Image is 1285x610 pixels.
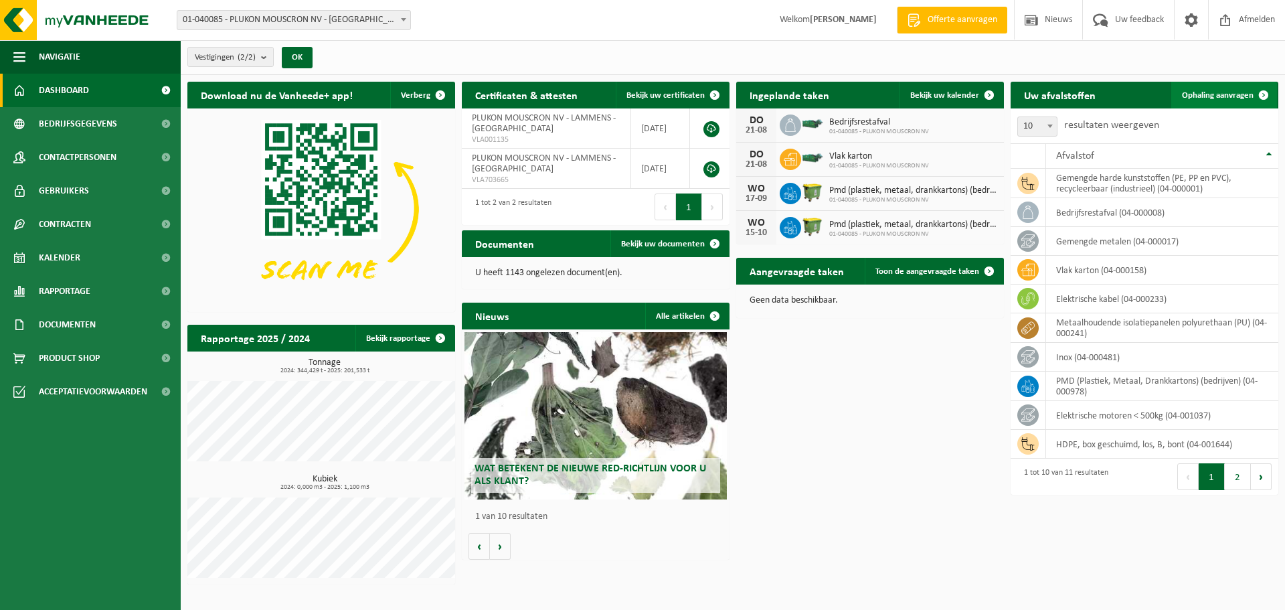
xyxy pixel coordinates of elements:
[743,228,770,238] div: 15-10
[626,91,705,100] span: Bekijk uw certificaten
[829,128,929,136] span: 01-040085 - PLUKON MOUSCRON NV
[238,53,256,62] count: (2/2)
[655,194,676,220] button: Previous
[187,47,274,67] button: Vestigingen(2/2)
[801,215,824,238] img: WB-1100-HPE-GN-50
[1017,462,1108,491] div: 1 tot 10 van 11 resultaten
[195,48,256,68] span: Vestigingen
[39,241,80,275] span: Kalender
[468,192,551,222] div: 1 tot 2 van 2 resultaten
[462,82,591,108] h2: Certificaten & attesten
[702,194,723,220] button: Next
[829,220,997,230] span: Pmd (plastiek, metaal, drankkartons) (bedrijven)
[39,208,91,241] span: Contracten
[194,358,455,374] h3: Tonnage
[676,194,702,220] button: 1
[829,117,929,128] span: Bedrijfsrestafval
[1018,117,1057,136] span: 10
[187,82,366,108] h2: Download nu de Vanheede+ app!
[1046,198,1278,227] td: bedrijfsrestafval (04-000008)
[1046,430,1278,459] td: HDPE, box geschuimd, los, B, bont (04-001644)
[645,303,728,329] a: Alle artikelen
[355,325,454,352] a: Bekijk rapportage
[1199,463,1225,490] button: 1
[631,149,690,189] td: [DATE]
[743,115,770,126] div: DO
[39,40,80,74] span: Navigatie
[472,113,616,134] span: PLUKON MOUSCRON NV - LAMMENS - [GEOGRAPHIC_DATA]
[1046,256,1278,285] td: vlak karton (04-000158)
[1251,463,1272,490] button: Next
[39,141,116,174] span: Contactpersonen
[736,258,857,284] h2: Aangevraagde taken
[177,11,410,29] span: 01-040085 - PLUKON MOUSCRON NV - MOESKROEN
[1182,91,1254,100] span: Ophaling aanvragen
[750,296,991,305] p: Geen data beschikbaar.
[910,91,979,100] span: Bekijk uw kalender
[1171,82,1277,108] a: Ophaling aanvragen
[801,152,824,164] img: HK-XZ-20-GN-03
[829,185,997,196] span: Pmd (plastiek, metaal, drankkartons) (bedrijven)
[282,47,313,68] button: OK
[472,135,620,145] span: VLA001135
[490,533,511,560] button: Volgende
[472,153,616,174] span: PLUKON MOUSCRON NV - LAMMENS - [GEOGRAPHIC_DATA]
[187,108,455,309] img: Download de VHEPlus App
[801,118,824,130] img: HK-XZ-20-GN-03
[462,303,522,329] h2: Nieuws
[829,196,997,204] span: 01-040085 - PLUKON MOUSCRON NV
[39,341,100,375] span: Product Shop
[616,82,728,108] a: Bekijk uw certificaten
[610,230,728,257] a: Bekijk uw documenten
[743,218,770,228] div: WO
[401,91,430,100] span: Verberg
[194,475,455,491] h3: Kubiek
[743,183,770,194] div: WO
[1046,285,1278,313] td: elektrische kabel (04-000233)
[1046,343,1278,372] td: inox (04-000481)
[924,13,1001,27] span: Offerte aanvragen
[464,332,727,500] a: Wat betekent de nieuwe RED-richtlijn voor u als klant?
[810,15,877,25] strong: [PERSON_NAME]
[39,275,90,308] span: Rapportage
[468,533,490,560] button: Vorige
[472,175,620,185] span: VLA703665
[1046,313,1278,343] td: metaalhoudende isolatiepanelen polyurethaan (PU) (04-000241)
[1225,463,1251,490] button: 2
[1017,117,1057,137] span: 10
[801,181,824,204] img: WB-1100-HPE-GN-50
[194,484,455,491] span: 2024: 0,000 m3 - 2025: 1,100 m3
[743,194,770,204] div: 17-09
[743,126,770,135] div: 21-08
[1046,227,1278,256] td: gemengde metalen (04-000017)
[1046,169,1278,198] td: gemengde harde kunststoffen (PE, PP en PVC), recycleerbaar (industrieel) (04-000001)
[39,107,117,141] span: Bedrijfsgegevens
[39,308,96,341] span: Documenten
[897,7,1007,33] a: Offerte aanvragen
[475,463,706,487] span: Wat betekent de nieuwe RED-richtlijn voor u als klant?
[194,368,455,374] span: 2024: 344,429 t - 2025: 201,533 t
[1046,372,1278,401] td: PMD (Plastiek, Metaal, Drankkartons) (bedrijven) (04-000978)
[390,82,454,108] button: Verberg
[865,258,1003,285] a: Toon de aangevraagde taken
[39,174,89,208] span: Gebruikers
[829,151,929,162] span: Vlak karton
[875,267,979,276] span: Toon de aangevraagde taken
[475,269,716,278] p: U heeft 1143 ongelezen document(en).
[39,375,147,408] span: Acceptatievoorwaarden
[177,10,411,30] span: 01-040085 - PLUKON MOUSCRON NV - MOESKROEN
[743,160,770,169] div: 21-08
[39,74,89,107] span: Dashboard
[829,230,997,238] span: 01-040085 - PLUKON MOUSCRON NV
[1046,401,1278,430] td: elektrische motoren < 500kg (04-001037)
[829,162,929,170] span: 01-040085 - PLUKON MOUSCRON NV
[621,240,705,248] span: Bekijk uw documenten
[475,512,723,522] p: 1 van 10 resultaten
[187,325,323,351] h2: Rapportage 2025 / 2024
[736,82,843,108] h2: Ingeplande taken
[743,149,770,160] div: DO
[631,108,690,149] td: [DATE]
[1056,151,1094,161] span: Afvalstof
[462,230,547,256] h2: Documenten
[1011,82,1109,108] h2: Uw afvalstoffen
